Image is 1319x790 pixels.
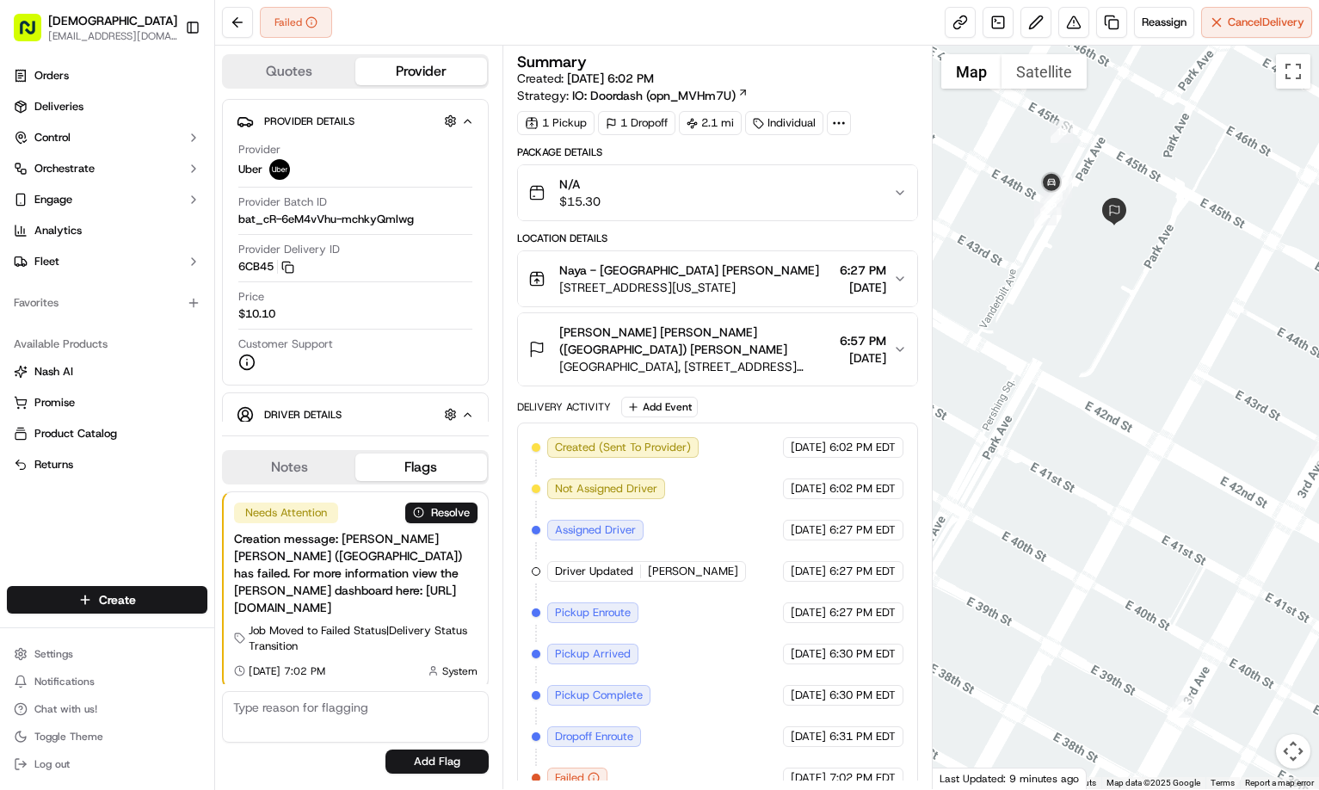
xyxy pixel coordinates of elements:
[518,165,917,220] button: N/A$15.30
[829,522,896,538] span: 6:27 PM EDT
[264,408,342,422] span: Driver Details
[517,400,611,414] div: Delivery Activity
[14,426,200,441] a: Product Catalog
[1040,193,1063,215] div: 16
[234,530,478,616] div: Creation message: [PERSON_NAME] [PERSON_NAME] ([GEOGRAPHIC_DATA]) has failed. For more informatio...
[1172,695,1194,718] div: 9
[7,670,207,694] button: Notifications
[937,767,994,789] img: Google
[260,7,332,38] button: Failed
[237,400,474,429] button: Driver Details
[840,332,886,349] span: 6:57 PM
[829,729,896,744] span: 6:31 PM EDT
[1211,778,1235,787] a: Terms (opens in new tab)
[14,364,200,380] a: Nash AI
[1276,54,1310,89] button: Toggle fullscreen view
[139,243,283,274] a: 💻API Documentation
[829,481,896,497] span: 6:02 PM EDT
[442,664,478,678] span: System
[1228,15,1304,30] span: Cancel Delivery
[34,130,71,145] span: Control
[518,251,917,306] button: Naya - [GEOGRAPHIC_DATA] [PERSON_NAME][STREET_ADDRESS][US_STATE]6:27 PM[DATE]
[59,182,218,195] div: We're available if you need us!
[1002,54,1087,89] button: Show satellite imagery
[791,646,826,662] span: [DATE]
[1034,203,1057,225] div: 12
[7,289,207,317] div: Favorites
[238,162,262,177] span: Uber
[1106,778,1200,787] span: Map data ©2025 Google
[559,358,833,375] span: [GEOGRAPHIC_DATA], [STREET_ADDRESS][US_STATE]
[34,730,103,744] span: Toggle Theme
[121,291,208,305] a: Powered byPylon
[937,767,994,789] a: Open this area in Google Maps (opens a new window)
[559,324,833,358] span: [PERSON_NAME] [PERSON_NAME] ([GEOGRAPHIC_DATA]) [PERSON_NAME]
[238,336,333,352] span: Customer Support
[355,454,487,481] button: Flags
[7,248,207,275] button: Fleet
[1142,15,1186,30] span: Reassign
[555,522,636,538] span: Assigned Driver
[34,254,59,269] span: Fleet
[48,12,177,29] button: [DEMOGRAPHIC_DATA]
[517,70,654,87] span: Created:
[34,68,69,83] span: Orders
[238,142,280,157] span: Provider
[745,111,823,135] div: Individual
[572,87,749,104] a: IO: Doordash (opn_MVHm7U)
[17,69,313,96] p: Welcome 👋
[14,395,200,410] a: Promise
[99,591,136,608] span: Create
[238,194,327,210] span: Provider Batch ID
[34,250,132,267] span: Knowledge Base
[34,192,72,207] span: Engage
[34,223,82,238] span: Analytics
[555,481,657,497] span: Not Assigned Driver
[17,164,48,195] img: 1736555255976-a54dd68f-1ca7-489b-9aae-adbdc363a1c4
[829,688,896,703] span: 6:30 PM EDT
[34,702,97,716] span: Chat with us!
[238,212,414,227] span: bat_cR-6eM4vVhu-mchkyQmlwg
[7,7,178,48] button: [DEMOGRAPHIC_DATA][EMAIL_ADDRESS][DOMAIN_NAME]
[34,364,73,380] span: Nash AI
[34,757,70,771] span: Log out
[829,770,896,786] span: 7:02 PM EDT
[559,262,819,279] span: Naya - [GEOGRAPHIC_DATA] [PERSON_NAME]
[517,54,587,70] h3: Summary
[34,647,73,661] span: Settings
[7,93,207,120] a: Deliveries
[34,395,75,410] span: Promise
[234,503,338,523] div: Needs Attention
[7,697,207,721] button: Chat with us!
[10,243,139,274] a: 📗Knowledge Base
[829,605,896,620] span: 6:27 PM EDT
[648,564,738,579] span: [PERSON_NAME]
[517,111,595,135] div: 1 Pickup
[7,155,207,182] button: Orchestrate
[145,251,159,265] div: 💻
[572,87,736,104] span: IO: Doordash (opn_MVHm7U)
[621,397,698,417] button: Add Event
[791,440,826,455] span: [DATE]
[34,675,95,688] span: Notifications
[933,768,1087,789] div: Last Updated: 9 minutes ago
[791,522,826,538] span: [DATE]
[555,729,633,744] span: Dropoff Enroute
[224,58,355,85] button: Quotes
[829,440,896,455] span: 6:02 PM EDT
[48,29,177,43] button: [EMAIL_ADDRESS][DOMAIN_NAME]
[559,279,819,296] span: [STREET_ADDRESS][US_STATE]
[238,242,340,257] span: Provider Delivery ID
[238,306,275,322] span: $10.10
[840,262,886,279] span: 6:27 PM
[7,451,207,478] button: Returns
[7,330,207,358] div: Available Products
[840,349,886,367] span: [DATE]
[7,642,207,666] button: Settings
[59,164,282,182] div: Start new chat
[517,145,918,159] div: Package Details
[559,176,601,193] span: N/A
[249,623,478,654] span: Job Moved to Failed Status | Delivery Status Transition
[163,250,276,267] span: API Documentation
[7,217,207,244] a: Analytics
